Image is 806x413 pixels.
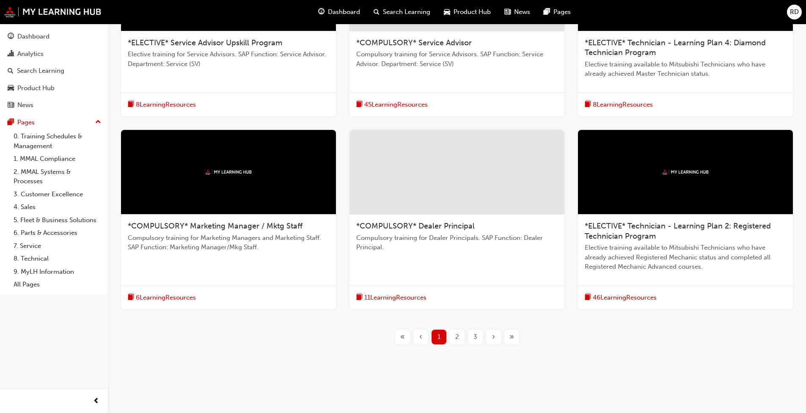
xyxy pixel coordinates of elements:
[205,169,252,175] img: mmal
[328,7,360,17] span: Dashboard
[8,50,14,58] span: chart-icon
[3,97,105,113] a: News
[787,5,802,19] button: RD
[473,332,477,342] span: 3
[356,233,558,252] span: Compulsory training for Dealer Principals. SAP Function: Dealer Principal.
[593,293,657,303] span: 46 Learning Resources
[504,7,511,17] span: news-icon
[8,33,14,41] span: guage-icon
[393,330,412,344] button: First page
[356,221,475,231] span: *COMPULSORY* Dealer Principal
[8,119,14,127] span: pages-icon
[4,6,102,17] img: mmal
[10,201,105,214] a: 4. Sales
[8,67,14,75] span: search-icon
[356,50,558,69] span: Compulsory training for Service Advisors. SAP Function: Service Advisor. Department: Service (SV)
[585,292,657,303] button: book-icon46LearningResources
[444,7,450,17] span: car-icon
[3,115,105,130] button: Pages
[537,3,578,21] a: pages-iconPages
[356,292,426,303] button: book-icon11LearningResources
[10,188,105,201] a: 3. Customer Excellence
[3,80,105,96] a: Product Hub
[93,396,99,407] span: prev-icon
[412,330,430,344] button: Previous page
[3,27,105,115] button: DashboardAnalyticsSearch LearningProduct HubNews
[356,99,428,110] button: book-icon45LearningResources
[3,63,105,79] a: Search Learning
[10,240,105,253] a: 7. Service
[8,85,14,92] span: car-icon
[484,330,503,344] button: Next page
[95,117,101,128] span: up-icon
[585,221,771,241] span: *ELECTIVE* Technician - Learning Plan 2: Registered Technician Program
[790,7,799,17] span: RD
[17,66,64,76] div: Search Learning
[419,332,422,342] span: ‹
[10,165,105,188] a: 2. MMAL Systems & Processes
[311,3,367,21] a: guage-iconDashboard
[448,330,466,344] button: Page 2
[17,100,33,110] div: News
[128,292,196,303] button: book-icon6LearningResources
[593,100,653,110] span: 8 Learning Resources
[503,330,521,344] button: Last page
[318,7,325,17] span: guage-icon
[8,102,14,109] span: news-icon
[509,332,514,342] span: »
[10,265,105,278] a: 9. MyLH Information
[136,100,196,110] span: 8 Learning Resources
[585,243,786,272] span: Elective training available to Mitsubishi Technicians who have already achieved Registered Mechan...
[17,49,44,59] div: Analytics
[585,38,766,58] span: *ELECTIVE* Technician - Learning Plan 4: Diamond Technician Program
[585,99,653,110] button: book-icon8LearningResources
[356,99,363,110] span: book-icon
[364,293,426,303] span: 11 Learning Resources
[585,99,591,110] span: book-icon
[585,60,786,79] span: Elective training available to Mitsubishi Technicians who have already achieved Master Technician...
[578,130,793,309] a: mmal*ELECTIVE* Technician - Learning Plan 2: Registered Technician ProgramElective training avail...
[17,83,55,93] div: Product Hub
[437,332,440,342] span: 1
[10,226,105,240] a: 6. Parts & Accessories
[349,130,564,309] a: *COMPULSORY* Dealer PrincipalCompulsory training for Dealer Principals. SAP Function: Dealer Prin...
[10,130,105,152] a: 0. Training Schedules & Management
[455,332,459,342] span: 2
[128,233,329,252] span: Compulsory training for Marketing Managers and Marketing Staff. SAP Function: Marketing Manager/M...
[356,292,363,303] span: book-icon
[374,7,380,17] span: search-icon
[128,50,329,69] span: Elective training for Service Advisors. SAP Function: Service Advisor. Department: Service (SV)
[466,330,484,344] button: Page 3
[400,332,405,342] span: «
[17,118,35,127] div: Pages
[10,214,105,227] a: 5. Fleet & Business Solutions
[454,7,491,17] span: Product Hub
[128,221,303,231] span: *COMPULSORY* Marketing Manager / Mktg Staff
[514,7,530,17] span: News
[10,252,105,265] a: 8. Technical
[10,278,105,291] a: All Pages
[128,99,134,110] span: book-icon
[17,32,50,41] div: Dashboard
[430,330,448,344] button: Page 1
[383,7,430,17] span: Search Learning
[10,152,105,165] a: 1. MMAL Compliance
[544,7,550,17] span: pages-icon
[492,332,495,342] span: ›
[3,29,105,44] a: Dashboard
[136,293,196,303] span: 6 Learning Resources
[367,3,437,21] a: search-iconSearch Learning
[585,292,591,303] span: book-icon
[498,3,537,21] a: news-iconNews
[364,100,428,110] span: 45 Learning Resources
[121,130,336,309] a: mmal*COMPULSORY* Marketing Manager / Mktg StaffCompulsory training for Marketing Managers and Mar...
[437,3,498,21] a: car-iconProduct Hub
[128,292,134,303] span: book-icon
[128,99,196,110] button: book-icon8LearningResources
[356,38,472,47] span: *COMPULSORY* Service Advisor
[128,38,282,47] span: *ELECTIVE* Service Advisor Upskill Program
[3,46,105,62] a: Analytics
[662,169,709,175] img: mmal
